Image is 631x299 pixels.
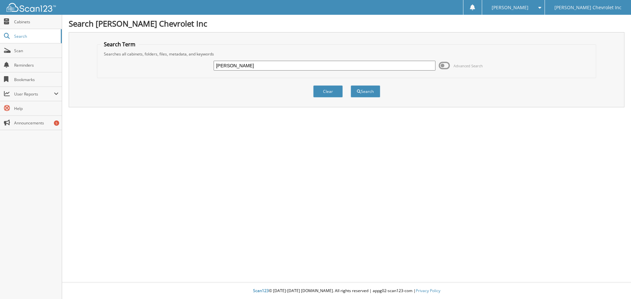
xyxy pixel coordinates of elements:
span: Help [14,106,58,111]
span: [PERSON_NAME] [492,6,528,10]
span: [PERSON_NAME] Chevrolet Inc [554,6,621,10]
button: Search [351,85,380,97]
span: Advanced Search [454,63,483,68]
span: Search [14,33,58,39]
div: 5 [54,120,59,126]
span: Cabinets [14,19,58,25]
span: Reminders [14,62,58,68]
h1: Search [PERSON_NAME] Chevrolet Inc [69,18,624,29]
iframe: Chat Widget [598,267,631,299]
span: Bookmarks [14,77,58,82]
button: Clear [313,85,343,97]
span: Scan [14,48,58,53]
span: User Reports [14,91,54,97]
legend: Search Term [101,41,139,48]
span: Scan123 [253,288,269,293]
span: Announcements [14,120,58,126]
img: scan123-logo-white.svg [7,3,56,12]
div: © [DATE]-[DATE] [DOMAIN_NAME]. All rights reserved | appg02-scan123-com | [62,283,631,299]
a: Privacy Policy [416,288,440,293]
div: Searches all cabinets, folders, files, metadata, and keywords [101,51,593,57]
